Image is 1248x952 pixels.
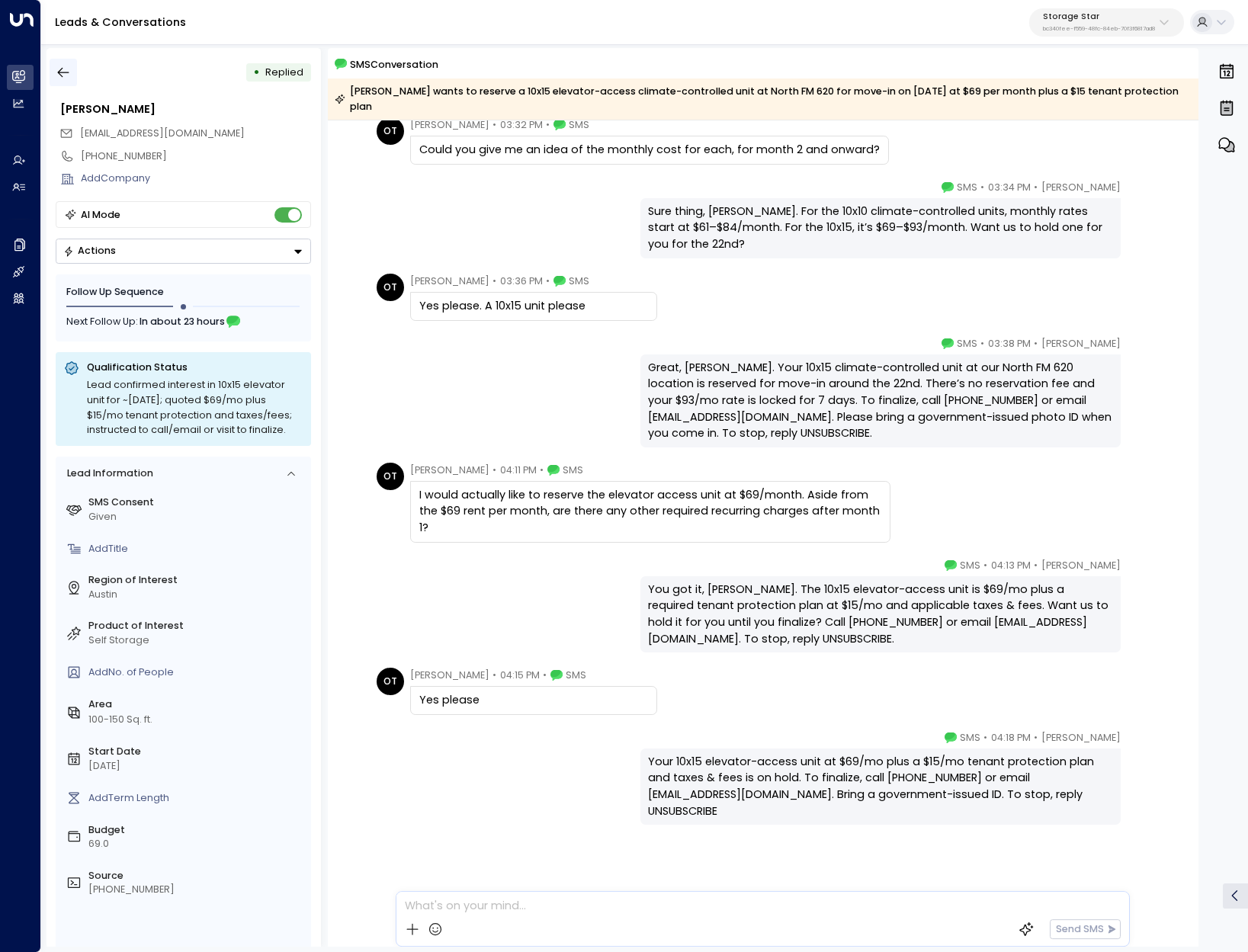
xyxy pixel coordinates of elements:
[1034,336,1038,351] span: •
[377,274,404,301] div: OT
[1043,12,1155,21] p: Storage Star
[377,463,404,490] div: OT
[55,14,186,30] a: Leads & Conversations
[81,207,120,223] div: AI Mode
[88,697,306,712] label: Area
[1127,180,1154,207] img: 120_headshot.jpg
[88,713,152,727] div: 100-150 Sq. ft.
[67,313,300,330] div: Next Follow Up:
[88,837,306,851] div: 69.0
[1041,730,1121,745] span: [PERSON_NAME]
[56,239,311,264] div: Button group with a nested menu
[62,466,152,481] div: Lead Information
[1127,336,1154,364] img: 120_headshot.jpg
[492,117,496,133] span: •
[500,668,540,683] span: 04:15 PM
[960,558,980,573] span: SMS
[335,84,1190,114] div: [PERSON_NAME] wants to reserve a 10x15 elevator-access climate-controlled unit at North FM 620 fo...
[1034,558,1038,573] span: •
[991,730,1031,745] span: 04:18 PM
[265,66,303,79] span: Replied
[377,117,404,145] div: OT
[1034,730,1038,745] span: •
[80,127,245,141] span: tayloroliver0@outlook.com
[540,463,544,478] span: •
[56,239,311,264] button: Actions
[410,668,489,683] span: [PERSON_NAME]
[492,668,496,683] span: •
[983,730,987,745] span: •
[569,274,589,289] span: SMS
[960,730,980,745] span: SMS
[419,142,880,159] div: Could you give me an idea of the monthly cost for each, for month 2 and onward?
[419,298,648,315] div: Yes please. A 10x15 unit please
[1041,336,1121,351] span: [PERSON_NAME]
[546,117,550,133] span: •
[492,463,496,478] span: •
[88,745,306,759] label: Start Date
[377,668,404,695] div: OT
[569,117,589,133] span: SMS
[81,149,311,164] div: [PHONE_NUMBER]
[543,668,547,683] span: •
[500,117,543,133] span: 03:32 PM
[88,588,306,602] div: Austin
[67,286,300,300] div: Follow Up Sequence
[500,463,537,478] span: 04:11 PM
[1127,730,1154,758] img: 120_headshot.jpg
[980,336,984,351] span: •
[350,56,438,72] span: SMS Conversation
[80,127,245,139] span: [EMAIL_ADDRESS][DOMAIN_NAME]
[81,171,311,186] div: AddCompany
[563,463,583,478] span: SMS
[419,692,648,709] div: Yes please
[566,668,586,683] span: SMS
[88,542,306,556] div: AddTitle
[60,101,311,118] div: [PERSON_NAME]
[648,582,1112,647] div: You got it, [PERSON_NAME]. The 10x15 elevator-access unit is $69/mo plus a required tenant protec...
[410,117,489,133] span: [PERSON_NAME]
[410,463,489,478] span: [PERSON_NAME]
[500,274,543,289] span: 03:36 PM
[88,883,306,897] div: [PHONE_NUMBER]
[419,487,881,537] div: I would actually like to reserve the elevator access unit at $69/month. Aside from the $69 rent p...
[140,313,226,330] span: In about 23 hours
[88,495,306,510] label: SMS Consent
[410,274,489,289] span: [PERSON_NAME]
[88,823,306,838] label: Budget
[988,336,1031,351] span: 03:38 PM
[546,274,550,289] span: •
[88,573,306,588] label: Region of Interest
[648,360,1112,442] div: Great, [PERSON_NAME]. Your 10x15 climate-controlled unit at our North FM 620 location is reserved...
[1029,8,1184,37] button: Storage Starbc340fee-f559-48fc-84eb-70f3f6817ad8
[648,754,1112,819] div: Your 10x15 elevator-access unit at $69/mo plus a $15/mo tenant protection plan and taxes & fees i...
[1043,26,1155,32] p: bc340fee-f559-48fc-84eb-70f3f6817ad8
[1041,558,1121,573] span: [PERSON_NAME]
[88,665,306,680] div: AddNo. of People
[957,180,977,195] span: SMS
[983,558,987,573] span: •
[88,633,306,648] div: Self Storage
[1041,180,1121,195] span: [PERSON_NAME]
[991,558,1031,573] span: 04:13 PM
[88,791,306,806] div: AddTerm Length
[980,180,984,195] span: •
[88,759,306,774] div: [DATE]
[1127,558,1154,585] img: 120_headshot.jpg
[88,510,306,524] div: Given
[88,619,306,633] label: Product of Interest
[957,336,977,351] span: SMS
[988,180,1031,195] span: 03:34 PM
[87,361,303,374] p: Qualification Status
[88,869,306,883] label: Source
[253,60,260,85] div: •
[63,245,116,257] div: Actions
[492,274,496,289] span: •
[87,377,303,438] div: Lead confirmed interest in 10x15 elevator unit for ~[DATE]; quoted $69/mo plus $15/mo tenant prot...
[1034,180,1038,195] span: •
[648,204,1112,253] div: Sure thing, [PERSON_NAME]. For the 10x10 climate-controlled units, monthly rates start at $61–$84...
